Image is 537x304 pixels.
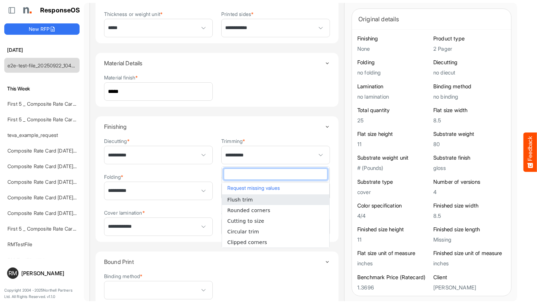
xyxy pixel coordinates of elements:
[433,250,506,257] h6: Finished size unit of measure
[433,83,506,90] h6: Binding method
[40,7,80,14] h1: ResponseOS
[357,165,430,171] h5: # (Pounds)
[7,62,80,68] a: e2e-test-file_20250922_104329
[433,237,506,243] h5: Missing
[433,274,506,281] h6: Client
[104,60,325,66] h4: Material Details
[357,154,430,161] h6: Substrate weight unit
[104,273,142,279] label: Binding method
[104,11,163,17] label: Thickness or weight unit
[358,14,505,24] div: Original details
[357,202,430,209] h6: Color specification
[357,178,430,186] h6: Substrate type
[433,59,506,66] h6: Diecutting
[104,116,330,137] summary: Toggle content
[357,94,430,100] h5: no lamination
[357,213,430,219] h5: 4/4
[357,35,430,42] h6: Finishing
[7,101,100,107] a: First 5 _ Composite Rate Card [DATE] (2)
[221,11,254,17] label: Printed sides
[4,46,80,54] h6: [DATE]
[357,284,430,291] h5: 1.3696
[222,166,330,248] div: dropdownlist
[221,210,264,215] label: Substrate coating
[433,226,506,233] h6: Finished size length
[433,46,506,52] h5: 2 Pager
[227,208,270,213] span: Rounded corners
[357,70,430,76] h5: no folding
[433,178,506,186] h6: Number of versions
[433,107,506,114] h6: Flat size width
[7,179,124,185] a: Composite Rate Card [DATE] mapping test_deleted
[9,270,17,276] span: RM
[357,117,430,123] h5: 25
[227,239,267,245] span: Clipped corners
[227,218,264,224] span: Cutting to size
[7,163,92,169] a: Composite Rate Card [DATE]_smaller
[4,23,80,35] button: New RFP
[433,131,506,138] h6: Substrate weight
[433,213,506,219] h5: 8.5
[104,138,130,144] label: Diecutting
[357,189,430,195] h5: cover
[433,284,506,291] h5: [PERSON_NAME]
[104,210,145,215] label: Cover lamination
[357,260,430,266] h5: inches
[433,35,506,42] h6: Product type
[227,229,259,234] span: Circular trim
[357,107,430,114] h6: Total quantity
[7,210,92,216] a: Composite Rate Card [DATE]_smaller
[433,117,506,123] h5: 8.5
[357,141,430,147] h5: 11
[433,260,506,266] h5: inches
[104,75,138,80] label: Material finish
[357,237,430,243] h5: 11
[226,183,326,193] button: Request missing values
[357,131,430,138] h6: Flat size height
[104,174,123,179] label: Folding
[104,259,325,265] h4: Bound Print
[433,202,506,209] h6: Finished size width
[357,226,430,233] h6: Finished size height
[104,252,330,272] summary: Toggle content
[227,197,253,203] span: Flush trim
[433,141,506,147] h5: 80
[222,194,329,248] ul: popup
[20,3,34,17] img: Northell
[7,226,93,232] a: First 5 _ Composite Rate Card [DATE]
[433,70,506,76] h5: no diecut
[7,241,33,247] a: RMTestFile
[433,154,506,161] h6: Substrate finish
[104,123,325,130] h4: Finishing
[433,165,506,171] h5: gloss
[357,59,430,66] h6: Folding
[224,169,327,179] input: dropdownlistfilter
[433,94,506,100] h5: no binding
[104,53,330,73] summary: Toggle content
[357,250,430,257] h6: Flat size unit of measure
[21,271,77,276] div: [PERSON_NAME]
[7,194,92,200] a: Composite Rate Card [DATE]_smaller
[7,116,100,122] a: First 5 _ Composite Rate Card [DATE] (2)
[221,138,245,144] label: Trimming
[7,132,58,138] a: teva_example_request
[221,174,270,179] label: Substrate lamination
[357,83,430,90] h6: Lamination
[4,287,80,300] p: Copyright 2004 - 2025 Northell Partners Ltd. All Rights Reserved. v 1.1.0
[7,148,92,154] a: Composite Rate Card [DATE]_smaller
[357,46,430,52] h5: None
[4,85,80,93] h6: This Week
[357,274,430,281] h6: Benchmark Price (Ratecard)
[433,189,506,195] h5: 4
[524,132,537,172] button: Feedback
